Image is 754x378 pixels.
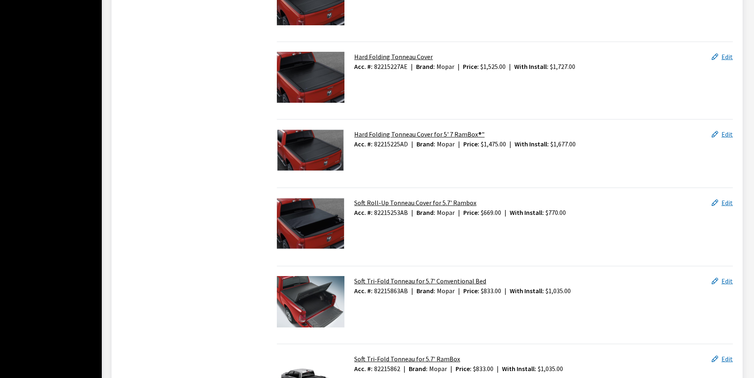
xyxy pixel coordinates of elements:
img: Image for Soft Roll-Up Tonneau Cover for 5.7' Rambox [277,198,345,250]
span: 82215253AB [374,208,408,217]
span: 82215862 [374,365,400,373]
span: | [458,287,460,295]
span: 82215227AE [374,62,408,71]
a: Hard Folding Tonneau Cover [354,53,433,61]
span: Acc. #: [354,140,373,148]
span: Price: [463,208,479,217]
a: Edit [712,199,733,207]
a: Soft Tri-Fold Tonneau for 5.7' Conventional Bed [354,277,486,285]
span: | [504,208,506,217]
a: Edit [712,355,733,363]
span: With Install: [510,208,544,217]
span: | [458,62,460,71]
span: | [411,287,413,295]
span: Price: [463,140,479,148]
span: $833.00 [473,365,493,373]
span: | [411,208,413,217]
span: 82215863AB [374,287,408,295]
span: Mopar [437,208,455,217]
span: | [504,287,506,295]
span: $1,677.00 [550,140,576,148]
span: $1,475.00 [481,140,506,148]
span: Price: [456,365,471,373]
span: Brand: [416,62,435,71]
span: 82215225AD [374,140,408,148]
span: Mopar [429,365,447,373]
span: Mopar [436,62,454,71]
span: | [497,365,499,373]
span: | [458,208,460,217]
span: Acc. #: [354,365,373,373]
span: Acc. #: [354,208,373,217]
span: Brand: [416,208,435,217]
span: With Install: [510,287,544,295]
a: Soft Tri-Fold Tonneau for 5.7' RamBox [354,355,460,363]
img: Image for Soft Tri-Fold Tonneau for 5.7' Conventional Bed [277,276,345,327]
span: With Install: [502,365,536,373]
span: $1,035.00 [538,365,563,373]
span: | [403,365,405,373]
img: Image for Hard Folding Tonneau Cover [277,52,345,103]
img: Image for Hard Folding Tonneau Cover for 5' 7 RamBox® [277,129,345,171]
span: With Install: [515,140,549,148]
span: Acc. #: [354,287,373,295]
span: $669.00 [481,208,501,217]
a: Edit [712,130,733,138]
span: Brand: [416,287,435,295]
span: Acc. #: [354,62,373,71]
span: | [450,365,452,373]
span: Brand: [416,140,435,148]
span: $833.00 [481,287,501,295]
span: Price: [463,62,479,71]
span: | [411,140,413,148]
span: | [509,62,511,71]
a: Hard Folding Tonneau Cover for 5' 7 RamBox®" [354,130,484,138]
span: | [411,62,413,71]
span: Brand: [409,365,427,373]
span: | [458,140,460,148]
span: Price: [463,287,479,295]
a: Edit [712,53,733,61]
span: Mopar [437,287,455,295]
span: $1,727.00 [550,62,575,71]
span: With Install: [514,62,548,71]
span: Mopar [437,140,455,148]
span: $1,525.00 [480,62,506,71]
a: Edit [712,277,733,285]
span: | [509,140,511,148]
span: $1,035.00 [546,287,571,295]
a: Soft Roll-Up Tonneau Cover for 5.7' Rambox [354,199,476,207]
span: $770.00 [546,208,566,217]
